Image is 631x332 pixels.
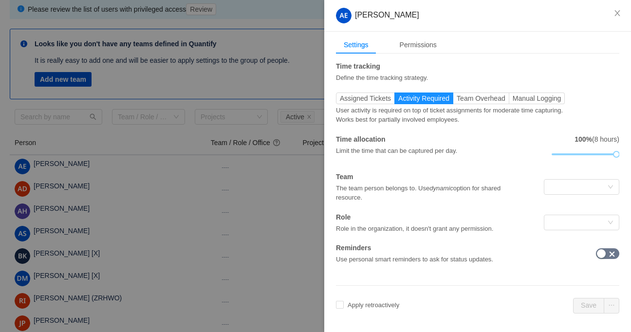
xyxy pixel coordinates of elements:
div: Settings [336,36,376,54]
span: Apply retroactively [344,301,403,309]
strong: Team [336,173,353,181]
div: [PERSON_NAME] [336,8,619,23]
i: icon: close [613,9,621,17]
div: Use personal smart reminders to ask for status updates. [336,253,549,264]
i: icon: down [608,184,613,191]
span: Team Overhead [457,94,505,102]
img: AE-3.png [336,8,352,23]
span: Assigned Tickets [340,94,391,102]
strong: Reminders [336,244,371,252]
span: (8 hours) [570,135,619,143]
div: The team person belongs to. Use option for shared resource. [336,182,525,203]
div: Limit the time that can be captured per day. [336,145,549,156]
em: dynamic [429,184,453,192]
strong: Role [336,213,351,221]
button: Save [573,298,604,314]
div: Role in the organization, it doesn't grant any permission. [336,222,525,234]
div: Define the time tracking strategy. [336,72,525,83]
div: Permissions [392,36,445,54]
strong: 100% [575,135,592,143]
button: icon: ellipsis [604,298,619,314]
strong: Time tracking [336,62,380,70]
span: Activity Required [398,94,449,102]
strong: Time allocation [336,135,386,143]
div: User activity is required on top of ticket assignments for moderate time capturing. Works best fo... [336,104,572,125]
span: Manual Logging [513,94,561,102]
